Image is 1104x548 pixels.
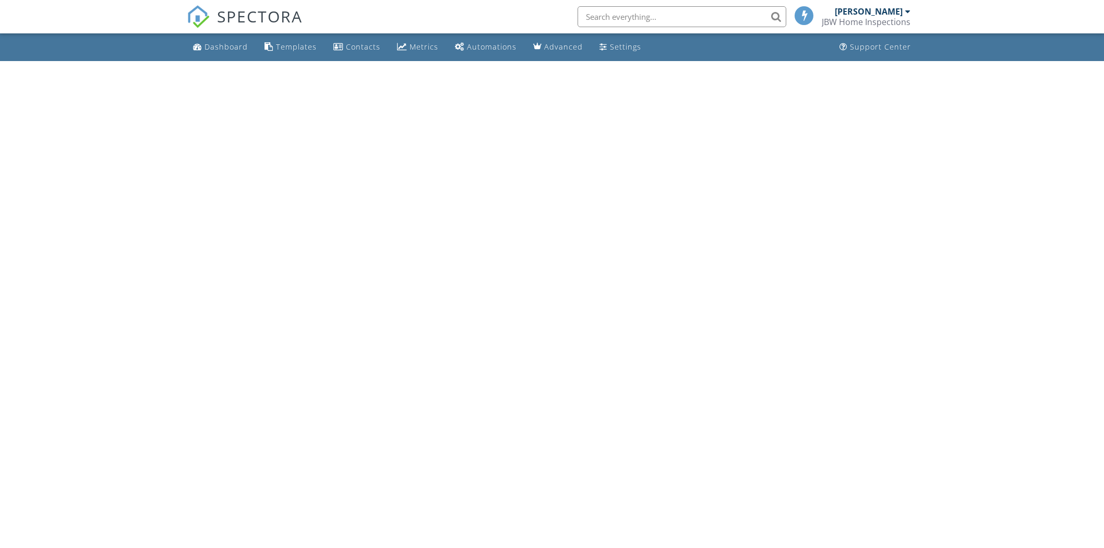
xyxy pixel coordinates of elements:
[610,42,641,52] div: Settings
[835,38,915,57] a: Support Center
[578,6,786,27] input: Search everything...
[529,38,587,57] a: Advanced
[467,42,517,52] div: Automations
[205,42,248,52] div: Dashboard
[329,38,385,57] a: Contacts
[451,38,521,57] a: Automations (Basic)
[835,6,903,17] div: [PERSON_NAME]
[544,42,583,52] div: Advanced
[346,42,380,52] div: Contacts
[393,38,442,57] a: Metrics
[217,5,303,27] span: SPECTORA
[260,38,321,57] a: Templates
[189,38,252,57] a: Dashboard
[410,42,438,52] div: Metrics
[822,17,910,27] div: JBW Home Inspections
[187,5,210,28] img: The Best Home Inspection Software - Spectora
[187,14,303,36] a: SPECTORA
[595,38,645,57] a: Settings
[850,42,911,52] div: Support Center
[276,42,317,52] div: Templates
